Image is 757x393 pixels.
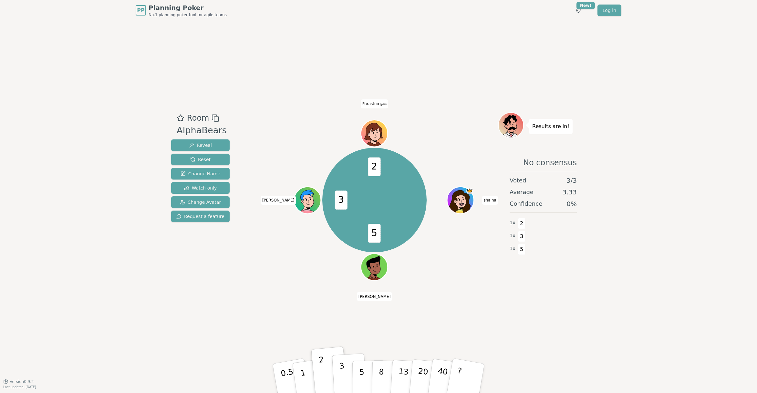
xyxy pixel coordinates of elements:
[181,170,220,177] span: Change Name
[566,199,577,208] span: 0 %
[171,182,230,194] button: Watch only
[3,379,34,384] button: Version0.9.2
[171,196,230,208] button: Change Avatar
[523,158,577,168] span: No consensus
[361,99,388,108] span: Click to change your name
[510,199,542,208] span: Confidence
[532,122,569,131] p: Results are in!
[368,158,381,177] span: 2
[190,156,211,163] span: Reset
[362,121,387,146] button: Click to change your avatar
[518,244,525,255] span: 5
[357,292,392,301] span: Click to change your name
[510,188,534,197] span: Average
[368,224,381,243] span: 5
[566,176,577,185] span: 3 / 3
[184,185,217,191] span: Watch only
[518,231,525,242] span: 3
[177,112,184,124] button: Add as favourite
[510,245,515,252] span: 1 x
[482,196,498,205] span: Click to change your name
[335,191,347,210] span: 3
[318,355,327,390] p: 2
[171,139,230,151] button: Reveal
[149,12,227,17] span: No.1 planning poker tool for agile teams
[510,219,515,226] span: 1 x
[180,199,221,205] span: Change Avatar
[510,176,526,185] span: Voted
[137,6,144,14] span: PP
[562,188,577,197] span: 3.33
[466,188,473,194] span: shaina is the host
[510,232,515,239] span: 1 x
[261,196,296,205] span: Click to change your name
[176,213,224,220] span: Request a feature
[171,168,230,180] button: Change Name
[3,385,36,389] span: Last updated: [DATE]
[171,154,230,165] button: Reset
[576,2,595,9] div: New!
[149,3,227,12] span: Planning Poker
[177,124,227,137] div: AlphaBears
[187,112,209,124] span: Room
[189,142,212,148] span: Reveal
[379,103,387,106] span: (you)
[597,5,621,16] a: Log in
[171,211,230,222] button: Request a feature
[573,5,585,16] button: New!
[518,218,525,229] span: 2
[136,3,227,17] a: PPPlanning PokerNo.1 planning poker tool for agile teams
[10,379,34,384] span: Version 0.9.2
